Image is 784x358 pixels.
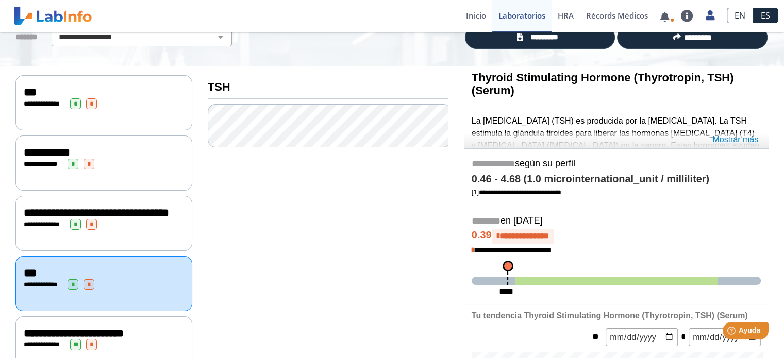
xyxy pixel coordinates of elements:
a: ES [753,8,778,23]
h4: 0.46 - 4.68 (1.0 microinternational_unit / milliliter) [472,173,761,185]
h5: en [DATE] [472,215,761,227]
b: TSH [208,80,230,93]
p: La [MEDICAL_DATA] (TSH) es producida por la [MEDICAL_DATA]. La TSH estimula la glándula tiroides ... [472,115,761,201]
a: [1] [472,188,561,196]
b: Thyroid Stimulating Hormone (Thyrotropin, TSH) (Serum) [472,71,734,97]
a: Mostrar más [712,133,758,146]
iframe: Help widget launcher [692,318,773,347]
b: Tu tendencia Thyroid Stimulating Hormone (Thyrotropin, TSH) (Serum) [472,311,748,320]
a: EN [727,8,753,23]
span: HRA [558,10,574,21]
h5: según su perfil [472,158,761,170]
input: mm/dd/yyyy [606,328,678,346]
h4: 0.39 [472,229,761,244]
input: mm/dd/yyyy [689,328,761,346]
